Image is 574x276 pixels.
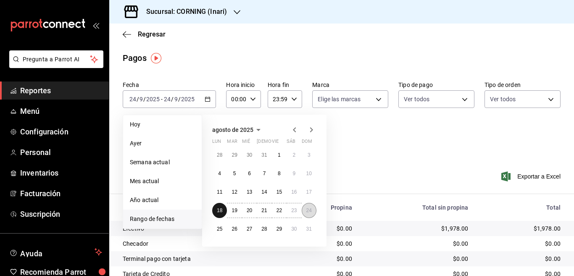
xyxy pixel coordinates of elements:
[20,188,102,199] span: Facturación
[233,171,236,176] abbr: 5 de agosto de 2025
[272,166,287,181] button: 8 de agosto de 2025
[139,96,143,103] input: --
[490,95,516,103] span: Ver todos
[261,152,267,158] abbr: 31 de julio de 2025
[212,125,263,135] button: agosto de 2025
[212,139,221,147] abbr: lunes
[242,221,257,237] button: 27 de agosto de 2025
[302,203,316,218] button: 24 de agosto de 2025
[9,50,103,68] button: Pregunta a Parrot AI
[212,221,227,237] button: 25 de agosto de 2025
[212,184,227,200] button: 11 de agosto de 2025
[272,139,279,147] abbr: viernes
[302,147,316,163] button: 3 de agosto de 2025
[318,95,361,103] span: Elige las marcas
[163,96,171,103] input: --
[306,171,312,176] abbr: 10 de agosto de 2025
[226,82,261,88] label: Hora inicio
[242,139,250,147] abbr: miércoles
[146,96,160,103] input: ----
[232,208,237,213] abbr: 19 de agosto de 2025
[130,196,195,205] span: Año actual
[227,184,242,200] button: 12 de agosto de 2025
[227,166,242,181] button: 5 de agosto de 2025
[366,239,469,248] div: $0.00
[272,221,287,237] button: 29 de agosto de 2025
[398,82,474,88] label: Tipo de pago
[291,189,297,195] abbr: 16 de agosto de 2025
[92,22,99,29] button: open_drawer_menu
[217,226,222,232] abbr: 25 de agosto de 2025
[261,208,267,213] abbr: 21 de agosto de 2025
[20,85,102,96] span: Reportes
[484,82,561,88] label: Tipo de orden
[306,208,312,213] abbr: 24 de agosto de 2025
[292,171,295,176] abbr: 9 de agosto de 2025
[306,226,312,232] abbr: 31 de agosto de 2025
[227,139,237,147] abbr: martes
[268,82,302,88] label: Hora fin
[482,204,561,211] div: Total
[20,167,102,179] span: Inventarios
[123,52,147,64] div: Pagos
[272,147,287,163] button: 1 de agosto de 2025
[123,30,166,38] button: Regresar
[257,147,271,163] button: 31 de julio de 2025
[20,208,102,220] span: Suscripción
[217,189,222,195] abbr: 11 de agosto de 2025
[257,184,271,200] button: 14 de agosto de 2025
[272,184,287,200] button: 15 de agosto de 2025
[292,152,295,158] abbr: 2 de agosto de 2025
[123,82,216,88] label: Fecha
[143,96,146,103] span: /
[137,96,139,103] span: /
[138,30,166,38] span: Regresar
[248,171,251,176] abbr: 6 de agosto de 2025
[218,171,221,176] abbr: 4 de agosto de 2025
[263,171,266,176] abbr: 7 de agosto de 2025
[298,255,352,263] div: $0.00
[302,221,316,237] button: 31 de agosto de 2025
[130,120,195,129] span: Hoy
[130,158,195,167] span: Semana actual
[20,105,102,117] span: Menú
[212,147,227,163] button: 28 de julio de 2025
[20,147,102,158] span: Personal
[366,255,469,263] div: $0.00
[174,96,178,103] input: --
[276,226,282,232] abbr: 29 de agosto de 2025
[242,166,257,181] button: 6 de agosto de 2025
[247,189,252,195] abbr: 13 de agosto de 2025
[257,221,271,237] button: 28 de agosto de 2025
[212,126,253,133] span: agosto de 2025
[178,96,181,103] span: /
[287,166,301,181] button: 9 de agosto de 2025
[217,152,222,158] abbr: 28 de julio de 2025
[503,171,561,181] button: Exportar a Excel
[181,96,195,103] input: ----
[227,203,242,218] button: 19 de agosto de 2025
[287,139,295,147] abbr: sábado
[257,139,306,147] abbr: jueves
[140,7,227,17] h3: Sucursal: CORNING (Inari)
[291,208,297,213] abbr: 23 de agosto de 2025
[302,166,316,181] button: 10 de agosto de 2025
[130,177,195,186] span: Mes actual
[278,152,281,158] abbr: 1 de agosto de 2025
[227,147,242,163] button: 29 de julio de 2025
[257,203,271,218] button: 21 de agosto de 2025
[212,203,227,218] button: 18 de agosto de 2025
[123,255,284,263] div: Terminal pago con tarjeta
[130,139,195,148] span: Ayer
[212,166,227,181] button: 4 de agosto de 2025
[302,139,312,147] abbr: domingo
[276,208,282,213] abbr: 22 de agosto de 2025
[257,166,271,181] button: 7 de agosto de 2025
[247,208,252,213] abbr: 20 de agosto de 2025
[23,55,90,64] span: Pregunta a Parrot AI
[232,226,237,232] abbr: 26 de agosto de 2025
[291,226,297,232] abbr: 30 de agosto de 2025
[151,53,161,63] img: Tooltip marker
